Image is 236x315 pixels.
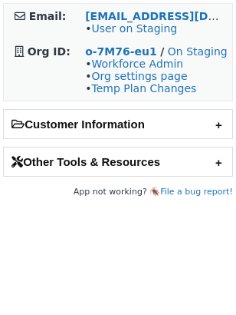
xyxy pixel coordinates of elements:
strong: Email: [29,10,67,22]
span: • [85,22,177,35]
a: File a bug report! [160,187,233,197]
h2: Other Tools & Resources [4,148,232,176]
a: Org settings page [91,70,187,82]
footer: App not working? 🪳 [3,184,233,200]
a: User on Staging [91,22,177,35]
span: • • • [85,58,196,94]
h2: Customer Information [4,110,232,138]
a: Workforce Admin [91,58,183,70]
strong: / [160,45,164,58]
strong: Org ID: [28,45,70,58]
a: On Staging [168,45,228,58]
a: Temp Plan Changes [91,82,196,94]
a: o-7M76-eu1 [85,45,157,58]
